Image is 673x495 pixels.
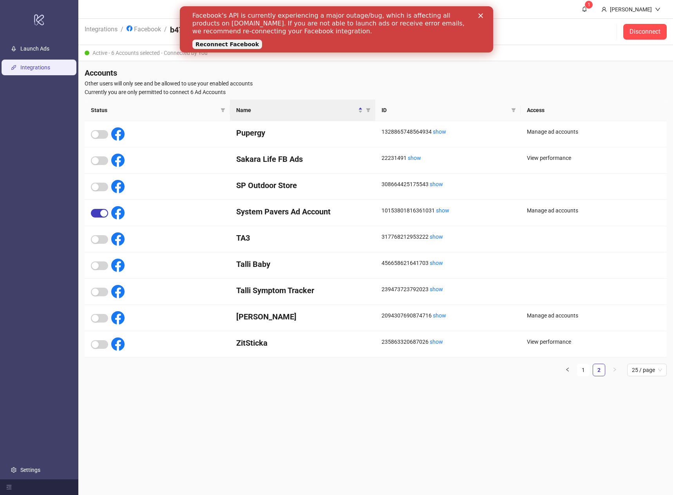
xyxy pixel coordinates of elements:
a: show [430,260,443,266]
div: [PERSON_NAME] [607,5,655,14]
h4: b471486a-5ef4-471f-a3bc-d4aa41ec91f4 [170,24,315,35]
span: filter [510,104,517,116]
h4: Talli Baby [236,259,369,270]
div: Active - 6 Accounts selected - Connected by You [78,45,673,61]
h4: Accounts [85,67,667,78]
div: View performance [527,154,660,162]
span: Name [236,106,356,114]
div: 22231491 [382,154,514,162]
div: View performance [527,337,660,346]
a: Settings [20,467,40,473]
a: Launch Ads [20,45,49,52]
li: Next Page [608,364,621,376]
span: left [565,367,570,372]
span: Status [91,106,217,114]
h4: Pupergy [236,127,369,138]
div: 235863320687026 [382,337,514,346]
a: show [430,339,443,345]
li: / [121,24,123,39]
span: down [655,7,660,12]
a: show [408,155,421,161]
h4: Talli Symptom Tracker [236,285,369,296]
div: 317768212953222 [382,232,514,241]
span: Other users will only see and be allowed to use your enabled accounts [85,79,667,88]
div: Manage ad accounts [527,127,660,136]
div: 456658621641703 [382,259,514,267]
a: show [436,207,449,214]
h4: SP Outdoor Store [236,180,369,191]
a: show [433,129,446,135]
h4: System Pavers Ad Account [236,206,369,217]
th: Access [521,100,667,121]
a: Facebook [125,24,163,33]
h4: Sakara Life FB Ads [236,154,369,165]
li: Previous Page [561,364,574,376]
div: Close [299,7,306,12]
span: right [612,367,617,372]
a: show [433,312,446,319]
a: 2 [593,364,605,376]
div: Manage ad accounts [527,311,660,320]
a: show [430,181,443,187]
span: ID [382,106,508,114]
button: Disconnect [623,24,667,40]
div: Page Size [627,364,667,376]
span: bell [582,6,587,12]
iframe: Intercom live chat banner [180,6,493,53]
button: left [561,364,574,376]
li: / [164,24,167,39]
span: 25 / page [632,364,662,376]
span: filter [366,108,371,112]
h4: TA3 [236,232,369,243]
div: Manage ad accounts [527,206,660,215]
span: user [601,7,607,12]
button: right [608,364,621,376]
span: Disconnect [630,28,660,35]
th: Name [230,100,375,121]
span: 1 [588,2,590,7]
div: 308664425175543 [382,180,514,189]
a: Integrations [20,64,50,71]
li: 1 [577,364,590,376]
span: menu-fold [6,484,12,490]
span: Currently you are only permitted to connect 6 Ad Accounts [85,88,667,96]
a: Integrations [83,24,119,33]
a: 1 [577,364,589,376]
span: filter [511,108,516,112]
div: 1328865748564934 [382,127,514,136]
div: 2094307690874716 [382,311,514,320]
a: show [430,286,443,292]
span: filter [219,104,227,116]
a: show [430,234,443,240]
sup: 1 [585,1,593,9]
h4: [PERSON_NAME] [236,311,369,322]
span: filter [364,104,372,116]
h4: ZitSticka [236,337,369,348]
span: filter [221,108,225,112]
div: 239473723792023 [382,285,514,294]
div: 10153801816361031 [382,206,514,215]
